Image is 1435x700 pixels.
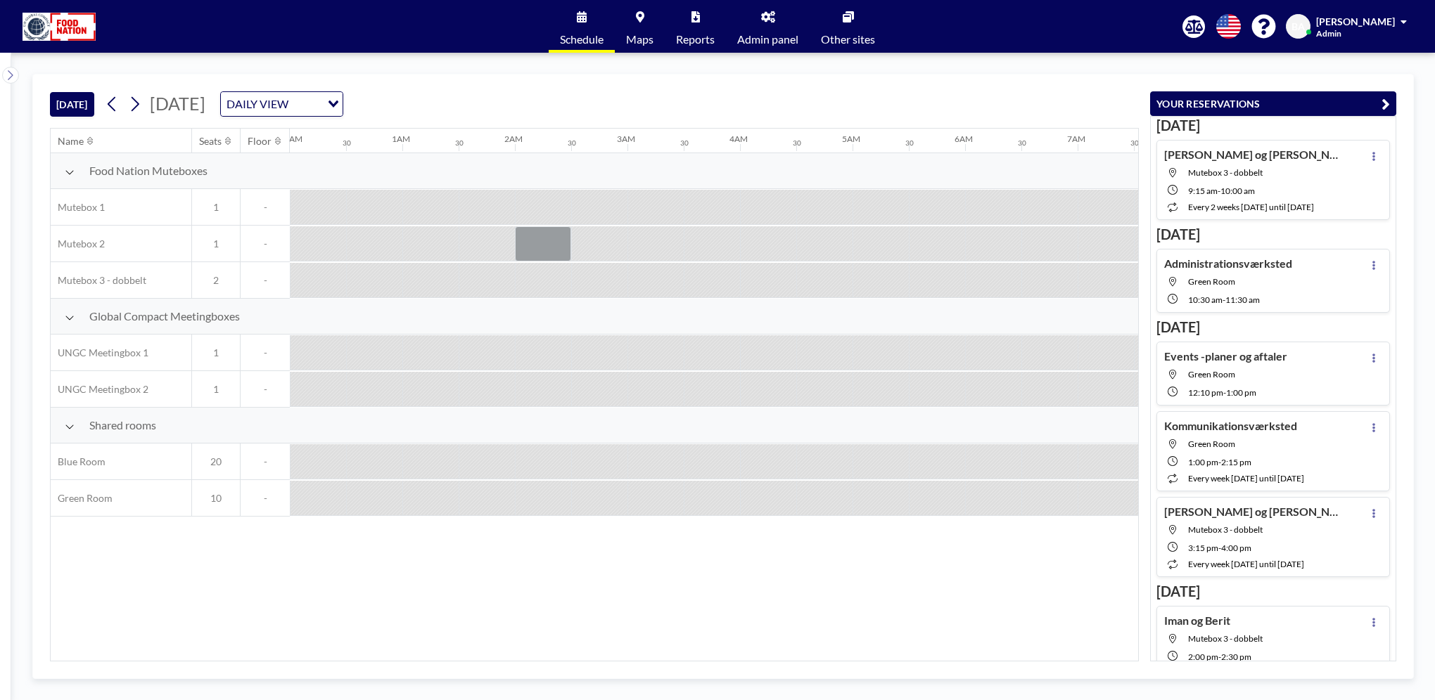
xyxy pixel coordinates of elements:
[1188,652,1218,662] span: 2:00 PM
[279,134,302,144] div: 12AM
[241,455,290,468] span: -
[89,309,240,323] span: Global Compact Meetingboxes
[50,92,94,117] button: [DATE]
[248,135,272,148] div: Floor
[1156,117,1390,134] h3: [DATE]
[192,383,240,396] span: 1
[1220,186,1255,196] span: 10:00 AM
[241,492,290,505] span: -
[1156,583,1390,600] h3: [DATE]
[1164,148,1340,162] h4: [PERSON_NAME] og [PERSON_NAME]
[1018,138,1026,148] div: 30
[192,455,240,468] span: 20
[1156,226,1390,243] h3: [DATE]
[1218,186,1220,196] span: -
[1164,419,1297,433] h4: Kommunikationsværksted
[455,138,464,148] div: 30
[626,34,653,45] span: Maps
[224,95,291,113] span: DAILY VIEW
[51,383,148,396] span: UNGC Meetingbox 2
[1188,473,1304,484] span: every week [DATE] until [DATE]
[729,134,748,144] div: 4AM
[793,138,801,148] div: 30
[1188,387,1223,398] span: 12:10 PM
[1188,167,1263,178] span: Mutebox 3 - dobbelt
[1188,276,1235,287] span: Green Room
[1188,369,1235,380] span: Green Room
[51,455,106,468] span: Blue Room
[1223,294,1225,305] span: -
[1226,387,1256,398] span: 1:00 PM
[192,238,240,250] span: 1
[676,34,715,45] span: Reports
[192,492,240,505] span: 10
[241,346,290,359] span: -
[89,418,156,432] span: Shared rooms
[1316,15,1395,27] span: [PERSON_NAME]
[241,383,290,396] span: -
[1218,457,1221,467] span: -
[1225,294,1260,305] span: 11:30 AM
[1218,652,1221,662] span: -
[821,34,875,45] span: Other sites
[842,134,860,144] div: 5AM
[89,164,208,178] span: Food Nation Muteboxes
[51,492,113,505] span: Green Room
[51,274,146,287] span: Mutebox 3 - dobbelt
[51,346,148,359] span: UNGC Meetingbox 1
[560,34,604,45] span: Schedule
[1130,138,1139,148] div: 30
[221,92,343,116] div: Search for option
[1218,543,1221,553] span: -
[293,95,319,113] input: Search for option
[1164,614,1230,628] h4: Iman og Berit
[1188,524,1263,535] span: Mutebox 3 - dobbelt
[955,134,973,144] div: 6AM
[1188,633,1263,644] span: Mutebox 3 - dobbelt
[905,138,914,148] div: 30
[199,135,222,148] div: Seats
[51,201,105,214] span: Mutebox 1
[617,134,635,144] div: 3AM
[343,138,351,148] div: 30
[680,138,689,148] div: 30
[58,135,84,148] div: Name
[1188,186,1218,196] span: 9:15 AM
[192,274,240,287] span: 2
[1221,543,1251,553] span: 4:00 PM
[737,34,798,45] span: Admin panel
[1188,543,1218,553] span: 3:15 PM
[192,346,240,359] span: 1
[1150,91,1396,116] button: YOUR RESERVATIONS
[192,201,240,214] span: 1
[1291,20,1305,33] span: BA
[241,238,290,250] span: -
[1067,134,1085,144] div: 7AM
[1156,318,1390,336] h3: [DATE]
[1221,652,1251,662] span: 2:30 PM
[1188,559,1304,569] span: every week [DATE] until [DATE]
[392,134,410,144] div: 1AM
[1223,387,1226,398] span: -
[1188,294,1223,305] span: 10:30 AM
[150,93,205,114] span: [DATE]
[1164,505,1340,519] h4: [PERSON_NAME] og [PERSON_NAME]
[1164,257,1292,271] h4: Administrationsværksted
[241,201,290,214] span: -
[1188,202,1314,212] span: every 2 weeks [DATE] until [DATE]
[568,138,576,148] div: 30
[1164,349,1287,363] h4: Events -planer og aftaler
[504,134,523,144] div: 2AM
[1221,457,1251,467] span: 2:15 PM
[51,238,105,250] span: Mutebox 2
[23,13,96,41] img: organization-logo
[1188,439,1235,449] span: Green Room
[1188,457,1218,467] span: 1:00 PM
[241,274,290,287] span: -
[1316,28,1341,39] span: Admin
